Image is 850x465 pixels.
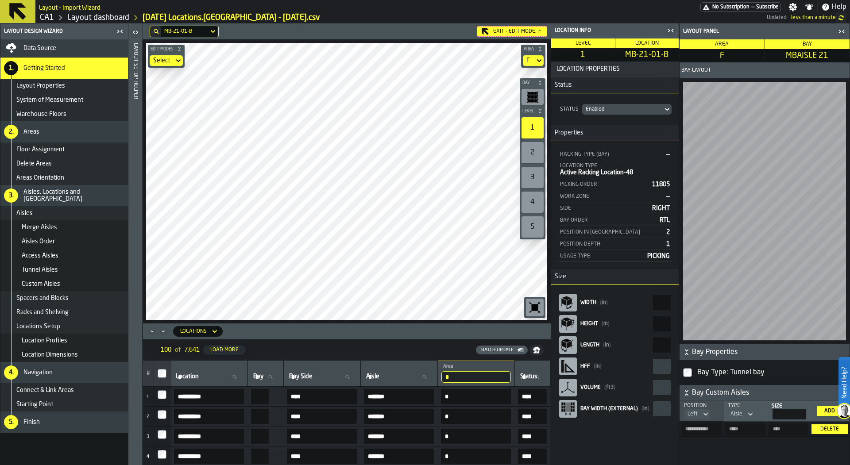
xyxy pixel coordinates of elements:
li: menu Layout Properties [0,79,128,93]
span: label [176,373,199,380]
li: menu Aisles, Locations and Bays [0,185,128,206]
span: F [538,28,541,35]
input: label [441,371,511,383]
label: input-value- [174,449,244,464]
input: input-value- input-value- [518,429,547,444]
div: DropdownMenuValue-Enabled [586,106,659,112]
span: Bay Custom Aisles [692,388,848,398]
div: Layout Setup Helper [132,41,139,463]
li: menu Finish [0,411,128,433]
div: 3. [4,188,18,203]
input: input-value- input-value- [441,429,511,444]
span: label [366,373,379,380]
label: react-aria8174100788-:rau0: [558,313,672,334]
div: Location Info [553,27,665,34]
div: button-toolbar-undefined [520,87,545,107]
li: menu Floor Assignment [0,142,128,157]
span: Updated: [767,15,788,21]
div: 2 [522,142,544,163]
span: Volume [580,385,601,390]
li: menu Starting Point [0,397,128,411]
nav: Breadcrumb [39,12,403,23]
button: button-Delete [811,424,847,434]
button: button- [521,45,545,54]
input: 27-01-01-A-locationBay 27-01-01-A-locationBay [251,389,269,404]
span: ) [600,364,602,369]
span: 1 [666,241,670,247]
span: Locations Setup [16,323,60,330]
span: Areas Orientation [16,174,64,181]
div: button-toolbar-undefined [520,215,545,239]
li: menu Access Aisles [0,249,128,263]
label: InputCheckbox-label-react-aria8174100788-:rak2: [158,369,166,378]
button: button- [520,78,545,87]
li: menu Merge Aisles [0,220,128,234]
a: link-to-/wh/i/76e2a128-1b54-4d66-80d4-05ae4c277723/import/layout/1bdba5d8-6413-4ebb-932a-0c45f03b... [143,13,320,23]
input: InputCheckbox-label-react-aria8174100788-:ranm: [158,450,166,459]
button: button- [148,45,185,54]
label: react-aria8174100788-:ratu: [558,292,672,313]
label: InputCheckbox-label-react-aria8174100788-:ralk: [158,410,166,419]
div: Picking Order [560,181,649,188]
header: Location Info [551,23,679,38]
div: hide filter [154,29,159,34]
div: 3 [522,167,544,188]
div: Position Depth [560,241,663,247]
span: Merge Aisles [22,224,57,231]
input: label [518,371,547,383]
label: button-toggle-Close me [665,25,677,36]
span: label [253,373,263,380]
label: input-value- [769,423,808,435]
span: label [289,373,313,380]
div: Batch Update [478,347,517,353]
span: ) [606,300,608,305]
div: button-toolbar-undefined [520,165,545,190]
label: input-value- [518,429,547,444]
div: Status [558,106,580,112]
span: HFF [580,364,590,369]
span: — [666,193,670,200]
div: InputCheckbox-react-aria8174100788-:rasg: [695,365,844,380]
span: 8/26/2025, 10:28:37 AM [791,15,836,21]
input: input-value- input-value- [174,449,244,464]
input: react-aria8174100788-:rasi: react-aria8174100788-:rasi: [773,409,806,419]
div: Position [682,403,710,409]
span: No Subscription [712,4,750,10]
span: Area [715,42,729,47]
input: input-value- input-value- [518,409,547,424]
span: Bay Properties [692,347,848,357]
div: Layout panel [681,28,835,35]
label: input-value- [518,409,547,424]
div: 1. [4,61,18,75]
div: Racking Type (Bay) [560,151,663,158]
span: Layout Properties [16,82,65,89]
label: 27-01-02-A-locationBay [251,429,280,444]
div: Work Zone [560,193,663,200]
label: input-value- [441,429,511,444]
span: in [600,300,608,305]
input: input-value- input-value- [174,429,244,444]
label: input-value- [287,389,357,404]
div: StatList-item-Usage Type [558,250,672,262]
li: menu Areas Orientation [0,171,128,185]
div: StatList-item-Racking Type (Bay) [558,148,672,160]
a: link-to-/wh/i/76e2a128-1b54-4d66-80d4-05ae4c277723 [40,13,54,23]
div: Exit - Edit Mode: [477,26,547,37]
div: ButtonLoadMore-Load More-Prev-First-Last [154,343,253,357]
span: MBAISLE 21 [767,51,848,61]
span: Size [551,273,566,280]
li: menu Data Source [0,39,128,58]
span: PICKING [647,253,670,259]
button: button- [529,345,544,355]
input: react-aria8174100788-:rau6: react-aria8174100788-:rau6: [653,380,671,395]
h3: title-section-Status [551,77,679,93]
input: input-value- input-value- [441,389,511,404]
div: StatList-item-Position Depth [558,238,672,250]
span: Delete Areas [16,160,52,167]
span: Help [832,2,846,12]
li: menu Location Profiles [0,334,128,348]
span: Bay Width (External) [580,406,638,411]
span: Aisles, Locations and [GEOGRAPHIC_DATA] [23,188,124,203]
header: Layout Setup Helper [128,23,142,465]
input: input-value- input-value- [174,409,244,424]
